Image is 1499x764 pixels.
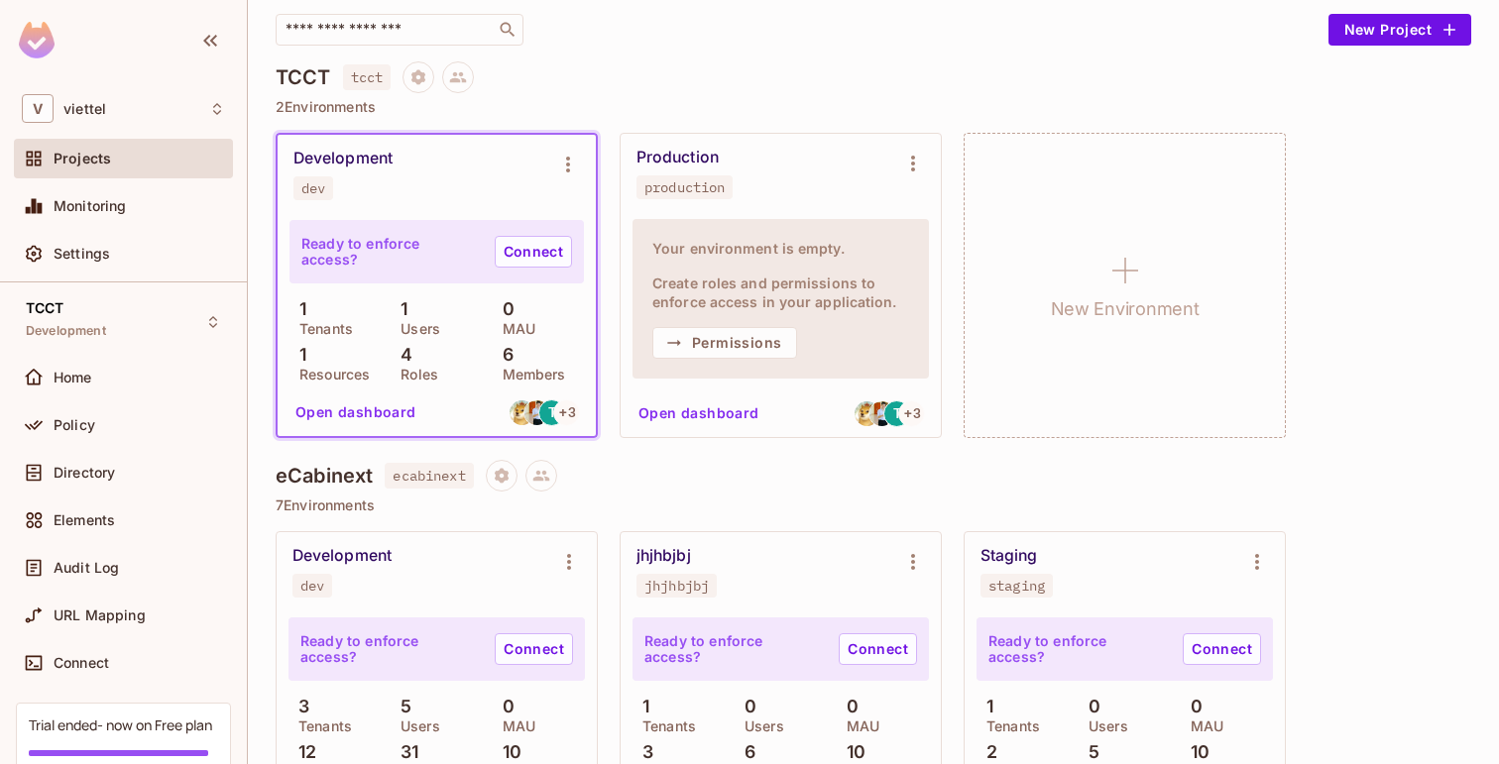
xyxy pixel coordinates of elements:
div: Staging [980,546,1038,566]
span: tcct [343,64,392,90]
p: 3 [633,742,653,762]
span: Project settings [486,470,518,489]
p: Roles [391,367,438,382]
p: 0 [1181,697,1203,716]
a: Connect [495,236,572,268]
p: 1 [289,345,306,365]
p: 5 [1079,742,1099,762]
p: 1 [633,697,649,716]
p: 1 [391,299,407,319]
p: Ready to enforce access? [301,236,479,268]
p: 7 Environments [276,497,1471,513]
p: Resources [289,367,370,382]
button: New Project [1328,14,1471,46]
h4: Your environment is empty. [652,239,909,258]
div: dev [300,578,324,594]
p: Tenants [977,718,1040,734]
p: 3 [288,697,309,716]
p: Users [391,718,440,734]
span: Monitoring [54,198,127,214]
p: Members [493,367,566,382]
p: 0 [837,697,859,716]
span: Audit Log [54,560,119,576]
span: Directory [54,465,115,481]
p: Tenants [288,718,352,734]
div: jhjhbjbj [644,578,709,594]
button: Open dashboard [631,397,767,429]
p: Ready to enforce access? [988,633,1167,665]
p: 5 [391,697,411,716]
div: Development [293,149,393,168]
h4: TCCT [276,65,331,89]
span: T [548,405,557,419]
p: MAU [493,718,535,734]
p: 1 [977,697,993,716]
span: T [893,406,902,420]
p: Tenants [633,718,696,734]
span: ecabinext [385,463,473,489]
p: Tenants [289,321,353,337]
p: Users [1079,718,1128,734]
div: production [644,179,725,195]
p: 10 [493,742,521,762]
span: Home [54,370,92,385]
button: Environment settings [1237,542,1277,582]
span: Workspace: viettel [63,101,106,117]
p: MAU [1181,718,1223,734]
p: 10 [837,742,865,762]
span: Policy [54,417,95,433]
p: 0 [735,697,756,716]
p: 1 [289,299,306,319]
button: Environment settings [893,542,933,582]
p: MAU [837,718,879,734]
span: URL Mapping [54,607,146,623]
div: Production [636,148,719,167]
p: 4 [391,345,412,365]
span: + 3 [559,405,575,419]
span: TCCT [26,300,64,316]
p: 6 [493,345,514,365]
span: V [22,94,54,123]
p: MAU [493,321,535,337]
span: Projects [54,151,111,166]
img: tta9799@gmail.com [524,400,549,425]
button: Open dashboard [288,396,424,428]
p: Users [735,718,784,734]
img: hoangkhachieu96@gmail.com [855,401,879,426]
span: Connect [54,655,109,671]
p: Ready to enforce access? [644,633,823,665]
button: Environment settings [549,542,589,582]
button: Environment settings [893,144,933,183]
div: Trial ended- now on Free plan [29,715,212,734]
span: + 3 [904,406,920,420]
p: 2 [977,742,997,762]
p: Users [391,321,440,337]
p: 31 [391,742,418,762]
button: Permissions [652,327,797,359]
p: 10 [1181,742,1210,762]
a: Connect [495,633,573,665]
div: Development [292,546,392,566]
div: dev [301,180,325,196]
a: Connect [839,633,917,665]
span: Settings [54,246,110,262]
p: 2 Environments [276,99,1471,115]
p: 6 [735,742,755,762]
img: tta9799@gmail.com [869,401,894,426]
p: 12 [288,742,316,762]
h4: Create roles and permissions to enforce access in your application. [652,273,909,311]
div: staging [988,578,1045,594]
p: 0 [493,299,515,319]
a: Connect [1183,633,1261,665]
p: Ready to enforce access? [300,633,479,665]
span: Project settings [403,71,434,90]
div: jhjhbjbj [636,546,691,566]
span: Elements [54,512,115,528]
h1: New Environment [1051,294,1200,324]
span: Development [26,323,106,339]
p: 0 [1079,697,1100,716]
img: SReyMgAAAABJRU5ErkJggg== [19,22,55,58]
button: Environment settings [548,145,588,184]
p: 0 [493,697,515,716]
h4: eCabinext [276,464,373,488]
